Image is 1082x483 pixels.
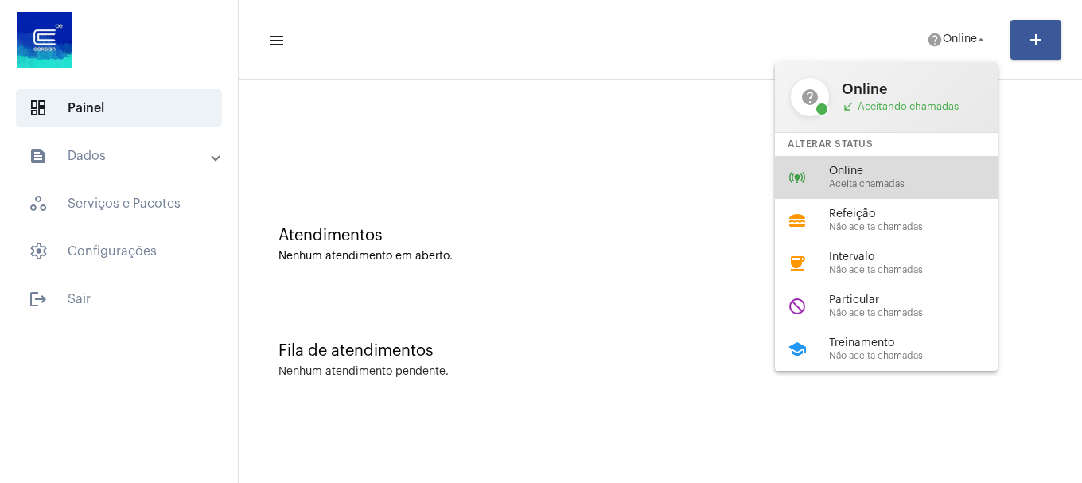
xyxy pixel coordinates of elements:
mat-icon: school [788,340,807,359]
span: Não aceita chamadas [829,222,1010,232]
span: Não aceita chamadas [829,265,1010,275]
mat-icon: lunch_dining [788,211,807,230]
span: Online [829,166,1010,177]
mat-icon: coffee [788,254,807,273]
mat-icon: call_received [842,100,854,113]
div: Alterar Status [775,133,998,156]
mat-icon: do_not_disturb [788,297,807,316]
mat-icon: help [791,78,829,116]
mat-icon: online_prediction [788,168,807,187]
span: Refeição [829,208,1010,220]
span: Online [842,81,982,97]
span: Aceita chamadas [829,179,1010,189]
span: Treinamento [829,337,1010,349]
span: Intervalo [829,251,1010,263]
span: Aceitando chamadas [842,100,982,113]
span: Particular [829,294,1010,306]
span: Não aceita chamadas [829,308,1010,318]
span: Não aceita chamadas [829,351,1010,361]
